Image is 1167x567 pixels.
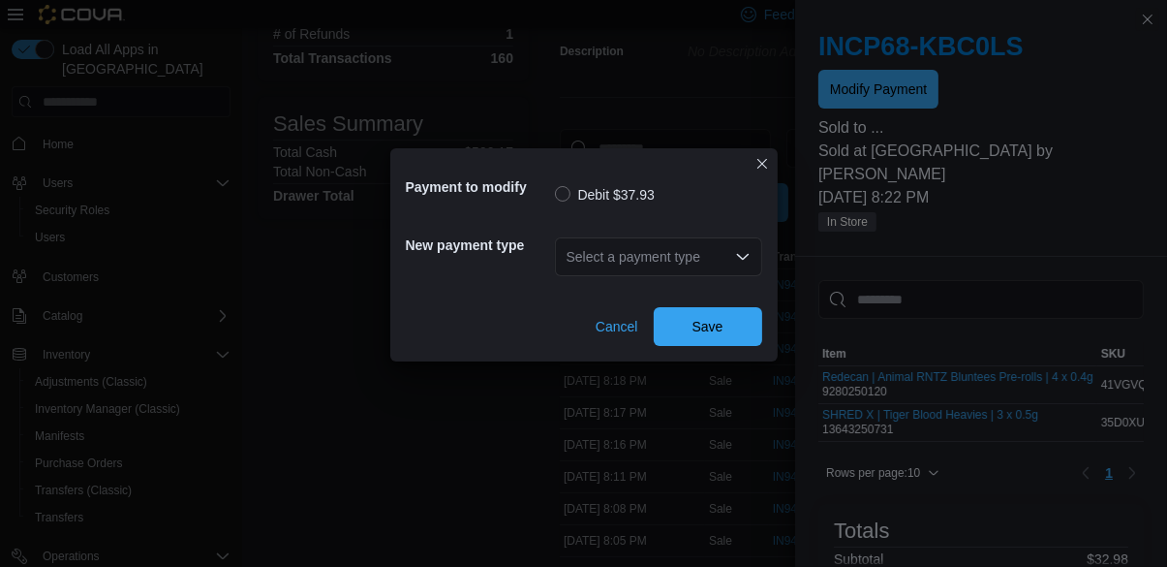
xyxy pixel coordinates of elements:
[735,249,751,265] button: Open list of options
[654,307,762,346] button: Save
[751,152,774,175] button: Closes this modal window
[596,317,638,336] span: Cancel
[406,226,551,265] h5: New payment type
[555,183,655,206] label: Debit $37.93
[567,245,568,268] input: Accessible screen reader label
[588,307,646,346] button: Cancel
[406,168,551,206] h5: Payment to modify
[692,317,723,336] span: Save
